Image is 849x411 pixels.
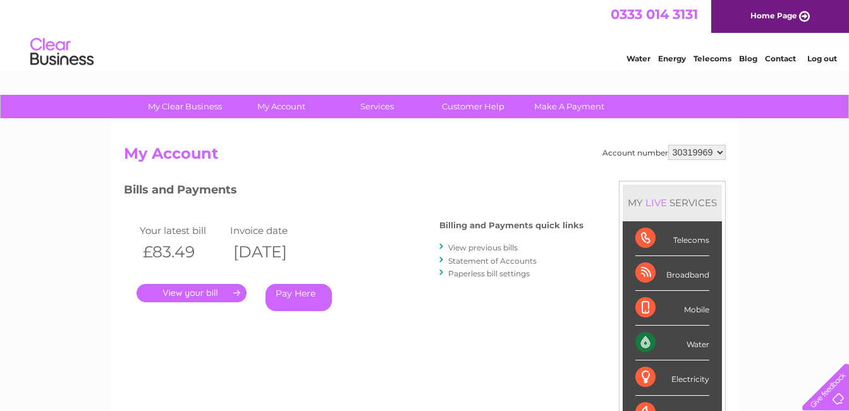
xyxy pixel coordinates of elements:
div: Electricity [635,360,709,395]
div: Telecoms [635,221,709,256]
h2: My Account [124,145,726,169]
a: Pay Here [266,284,332,311]
a: Customer Help [421,95,525,118]
a: Blog [739,54,757,63]
a: Telecoms [693,54,731,63]
a: Water [626,54,650,63]
h4: Billing and Payments quick links [439,221,583,230]
a: My Clear Business [133,95,237,118]
a: Paperless bill settings [448,269,530,278]
div: Clear Business is a trading name of Verastar Limited (registered in [GEOGRAPHIC_DATA] No. 3667643... [126,7,724,61]
div: MY SERVICES [623,185,722,221]
a: My Account [229,95,333,118]
th: £83.49 [137,239,228,265]
h3: Bills and Payments [124,181,583,203]
a: Make A Payment [517,95,621,118]
div: Water [635,326,709,360]
div: Account number [602,145,726,160]
a: Contact [765,54,796,63]
th: [DATE] [227,239,318,265]
td: Invoice date [227,222,318,239]
a: Energy [658,54,686,63]
a: View previous bills [448,243,518,252]
a: Statement of Accounts [448,256,537,266]
a: Services [325,95,429,118]
td: Your latest bill [137,222,228,239]
img: logo.png [30,33,94,71]
div: Broadband [635,256,709,291]
a: 0333 014 3131 [611,6,698,22]
a: Log out [807,54,837,63]
div: LIVE [643,197,669,209]
div: Mobile [635,291,709,326]
a: . [137,284,247,302]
